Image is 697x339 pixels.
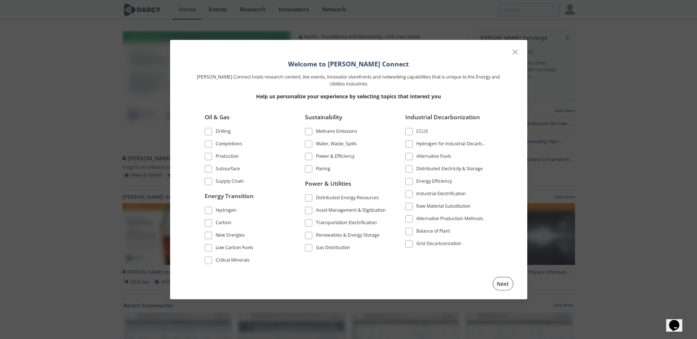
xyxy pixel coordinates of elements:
[216,141,242,149] div: Completions
[316,141,357,149] div: Water, Waste, Spills
[416,128,428,137] div: CCUS
[194,74,503,87] p: [PERSON_NAME] Connect hosts research content, live events, innovator storefronts and networking c...
[316,128,357,137] div: Methane Emissions
[194,59,503,69] h1: Welcome to [PERSON_NAME] Connect
[316,153,355,162] div: Power & Efficiency
[416,141,488,149] div: Hydrogen for Industrial Decarbonization
[416,228,450,237] div: Balance of Plant
[416,240,461,249] div: Grid Decarbonization
[216,128,231,137] div: Drilling
[416,153,451,162] div: Alternative Fuels
[316,194,379,203] div: Distributed Energy Resources
[205,192,287,205] div: Energy Transition
[194,92,503,100] p: Help us personalize your experience by selecting topics that interest you
[216,207,237,215] div: Hydrogen
[216,178,244,187] div: Supply Chain
[316,207,386,215] div: Asset Management & Digitization
[416,165,483,174] div: Distributed Electricity & Storage
[666,310,690,332] iframe: chat widget
[216,256,249,265] div: Critical Minerals
[216,232,245,240] div: New Energies
[416,203,471,212] div: Raw Material Substitution
[316,232,380,240] div: Renewables & Energy Storage
[416,215,483,224] div: Alternative Production Methods
[316,219,377,228] div: Transportation Electrification
[416,178,452,187] div: Energy Efficiency
[305,113,387,127] div: Sustainability
[205,113,287,127] div: Oil & Gas
[416,190,466,199] div: Industrial Electrification
[305,179,387,193] div: Power & Utilities
[216,165,240,174] div: Subsurface
[316,165,330,174] div: Flaring
[316,244,350,253] div: Gas Distribution
[216,153,239,162] div: Production
[493,277,513,290] button: Next
[405,113,488,127] div: Industrial Decarbonization
[216,219,231,228] div: Carbon
[216,244,253,253] div: Low Carbon Fuels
